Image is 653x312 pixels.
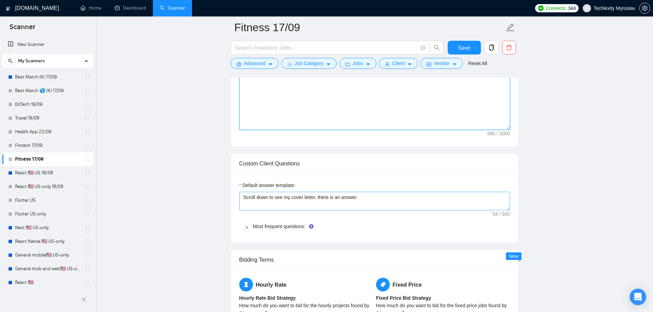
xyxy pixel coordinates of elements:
span: caret-down [326,62,331,67]
a: Health App 22/09 [15,125,80,139]
span: My Scanners [18,54,45,68]
span: search [5,59,15,63]
button: settingAdvancedcaret-down [231,58,279,69]
span: info-circle [421,46,425,50]
button: search [5,55,16,66]
span: Vendor [434,60,449,67]
span: delete [503,45,516,51]
a: New Scanner [8,38,88,51]
a: setting [639,5,650,11]
span: holder [84,143,90,148]
span: 344 [568,4,576,12]
a: React 🇺🇸 US 18/08 [15,166,80,180]
div: Open Intercom Messenger [630,289,646,305]
span: holder [84,184,90,189]
a: Best Match (K) 17/09 [15,70,80,84]
span: Advanced [244,60,265,67]
span: hourglass [239,278,253,291]
span: Client [392,60,405,67]
span: holder [84,211,90,217]
a: Flutter US [15,194,80,207]
span: Save [458,43,470,52]
span: folder [345,62,350,67]
span: holder [84,102,90,107]
a: Most frequent questions: [253,224,305,229]
a: Travel 19/09 [15,111,80,125]
span: holder [84,252,90,258]
span: holder [84,157,90,162]
span: holder [84,280,90,285]
button: idcardVendorcaret-down [421,58,462,69]
span: holder [84,266,90,272]
button: Save [448,41,481,54]
input: Scanner name... [234,19,505,36]
a: Flutter US-only [15,207,80,221]
a: searchScanner [160,5,185,11]
a: React 🇺🇸 [15,276,80,289]
span: Job Category [295,60,323,67]
span: Scanner [4,22,41,36]
span: copy [485,45,498,51]
div: Tooltip anchor [308,223,314,229]
a: Reset All [468,60,487,67]
span: user [584,6,589,11]
span: holder [84,198,90,203]
img: logo [6,3,11,14]
span: bars [287,62,292,67]
div: Custom Client Questions [239,154,510,173]
a: React 🇺🇸 US-only 18/08 [15,180,80,194]
a: Fintech 17/09 [15,139,80,152]
a: Fitness 17/09 [15,152,80,166]
button: copy [485,41,498,54]
input: Search Freelance Jobs... [235,43,418,52]
span: caret-down [268,62,273,67]
a: General mobile🇺🇸 US-only [15,248,80,262]
span: caret-down [366,62,371,67]
li: New Scanner [2,38,93,51]
span: holder [84,74,90,80]
span: double-left [82,296,88,303]
a: EdTech 19/09 [15,98,80,111]
span: user [385,62,390,67]
textarea: Default answer template: [239,192,510,210]
span: holder [84,225,90,230]
button: delete [502,41,516,54]
a: Best Match 🌎 (K) 17/09 [15,84,80,98]
a: dashboardDashboard [115,5,146,11]
span: search [430,45,443,51]
a: React Native 🇺🇸 US-only [15,235,80,248]
button: barsJob Categorycaret-down [281,58,337,69]
span: holder [84,88,90,93]
a: Next 🇺🇸 US-only [15,221,80,235]
h5: Fixed Price [376,278,510,291]
button: search [430,41,444,54]
h5: Hourly Rate [239,278,373,291]
span: holder [84,115,90,121]
button: userClientcaret-down [379,58,418,69]
b: Hourly Rate Bid Strategy [239,295,296,301]
div: Most frequent questions: [239,219,510,234]
span: holder [84,239,90,244]
img: upwork-logo.png [538,5,544,11]
b: Fixed Price Bid Strategy [376,295,431,301]
span: Jobs [353,60,363,67]
span: idcard [426,62,431,67]
span: caret-down [407,62,412,67]
span: holder [84,170,90,176]
span: holder [84,129,90,135]
button: setting [639,3,650,14]
span: edit [506,23,515,32]
span: right [245,225,249,229]
a: homeHome [81,5,101,11]
span: New [509,253,518,259]
span: tag [376,278,390,291]
span: Connects: [546,4,567,12]
a: General mob and web🇺🇸 US-only - to be done [15,262,80,276]
label: Default answer template: [239,182,295,189]
span: caret-down [452,62,457,67]
span: setting [237,62,241,67]
button: folderJobscaret-down [339,58,376,69]
div: Bidding Terms [239,250,510,270]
